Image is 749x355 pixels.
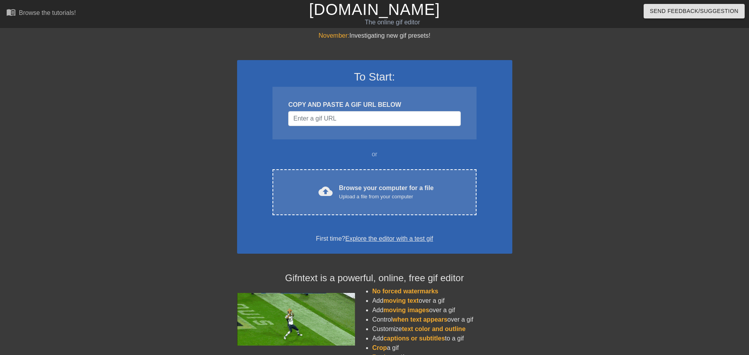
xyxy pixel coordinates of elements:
[288,111,460,126] input: Username
[372,324,512,334] li: Customize
[6,7,16,17] span: menu_book
[254,18,531,27] div: The online gif editor
[318,32,349,39] span: November:
[6,7,76,20] a: Browse the tutorials!
[372,296,512,306] li: Add over a gif
[318,184,333,198] span: cloud_upload
[383,335,445,342] span: captions or subtitles
[237,273,512,284] h4: Gifntext is a powerful, online, free gif editor
[345,235,433,242] a: Explore the editor with a test gif
[237,293,355,346] img: football_small.gif
[402,326,466,332] span: text color and outline
[383,307,429,313] span: moving images
[309,1,440,18] a: [DOMAIN_NAME]
[372,344,387,351] span: Crop
[372,334,512,343] li: Add to a gif
[288,100,460,110] div: COPY AND PASTE A GIF URL BELOW
[339,183,434,201] div: Browse your computer for a file
[372,288,438,295] span: No forced watermarks
[237,31,512,40] div: Investigating new gif presets!
[383,297,419,304] span: moving text
[258,150,492,159] div: or
[392,316,447,323] span: when text appears
[19,9,76,16] div: Browse the tutorials!
[644,4,745,18] button: Send Feedback/Suggestion
[372,315,512,324] li: Control over a gif
[247,234,502,243] div: First time?
[339,193,434,201] div: Upload a file from your computer
[247,70,502,84] h3: To Start:
[372,306,512,315] li: Add over a gif
[650,6,738,16] span: Send Feedback/Suggestion
[372,343,512,353] li: a gif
